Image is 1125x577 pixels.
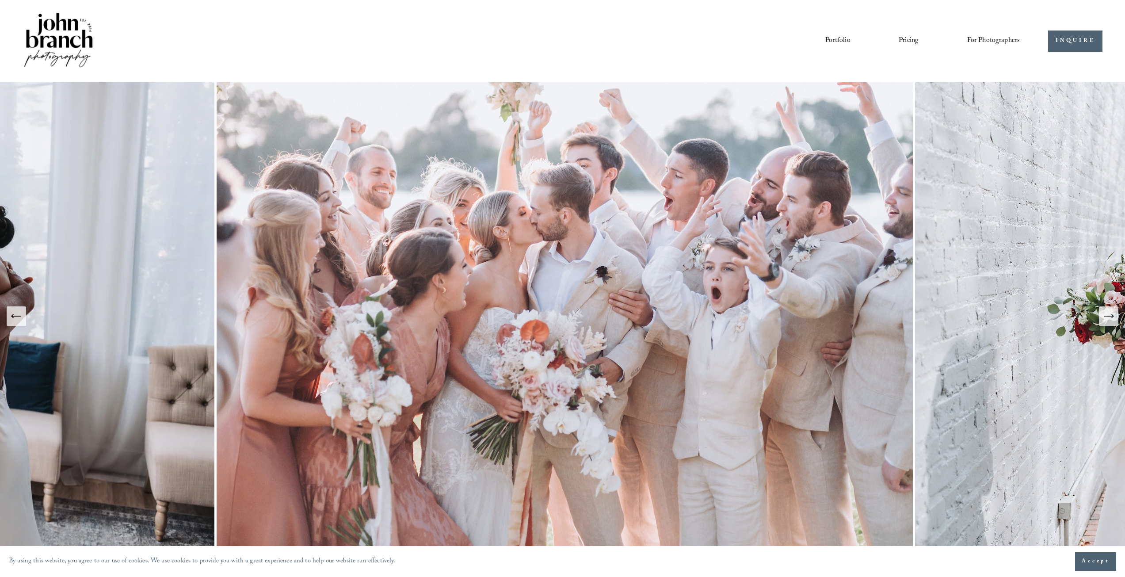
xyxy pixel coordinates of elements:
p: By using this website, you agree to our use of cookies. We use cookies to provide you with a grea... [9,555,396,568]
button: Previous Slide [7,306,26,326]
span: Accept [1082,557,1110,566]
a: INQUIRE [1048,31,1102,52]
a: folder dropdown [967,34,1020,49]
button: Next Slide [1099,306,1118,326]
button: Accept [1075,552,1116,571]
img: John Branch IV Photography [23,11,94,71]
a: Portfolio [825,34,850,49]
a: Pricing [899,34,919,49]
img: A wedding party celebrating outdoors, featuring a bride and groom kissing amidst cheering bridesm... [214,82,915,550]
span: For Photographers [967,34,1020,48]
